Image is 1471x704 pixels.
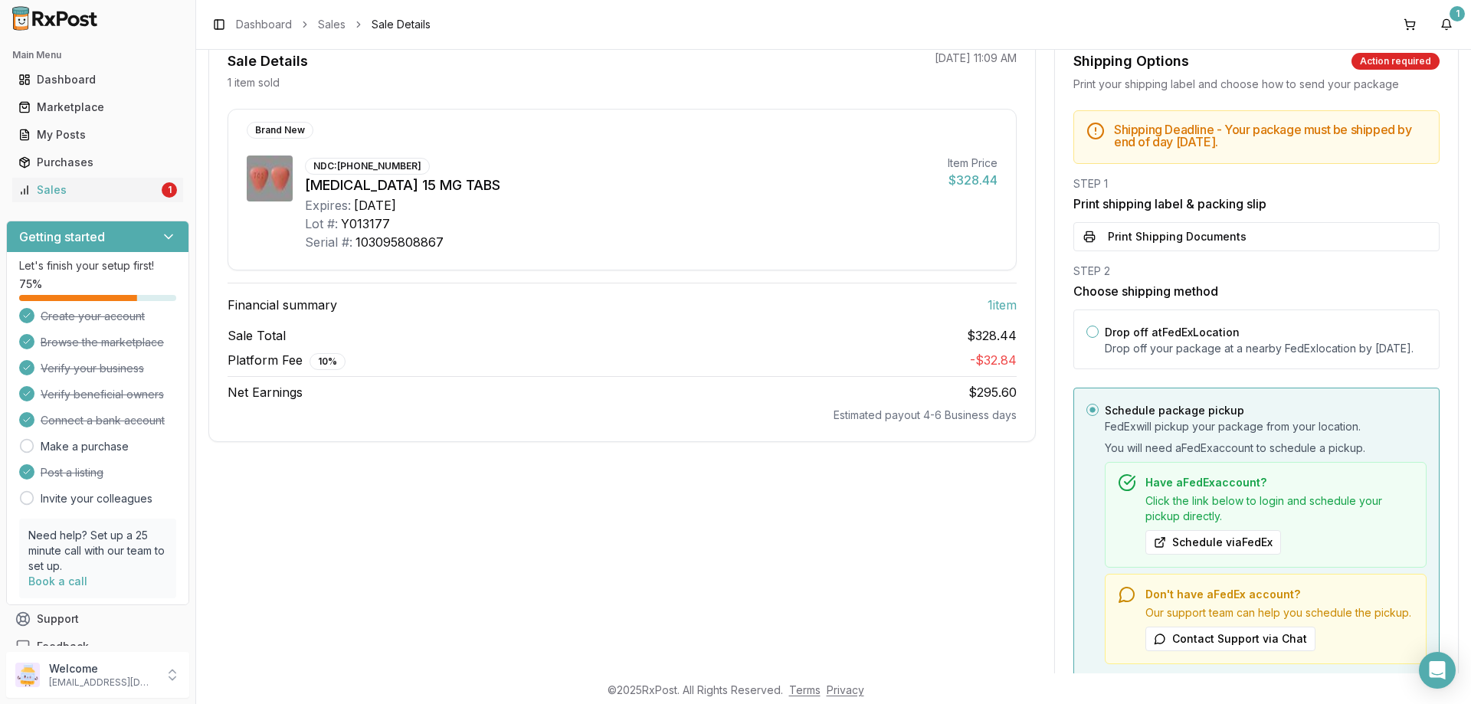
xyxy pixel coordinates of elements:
h5: Shipping Deadline - Your package must be shipped by end of day [DATE] . [1114,123,1427,148]
p: [DATE] 11:09 AM [935,51,1017,66]
span: Don't have a FedEx account? [1145,587,1300,602]
button: Contact Support via Chat [1145,627,1315,651]
a: My Posts [12,121,183,149]
img: Steglatro 15 MG TABS [247,156,293,201]
div: [DATE] [354,196,396,214]
button: Feedback [6,633,189,660]
span: Click the link below to login and schedule your pickup directly. [1145,493,1414,524]
div: 1 [162,182,177,198]
p: [EMAIL_ADDRESS][DOMAIN_NAME] [49,676,156,689]
div: My Posts [18,127,177,142]
button: Purchases [6,150,189,175]
a: Privacy [827,683,864,696]
div: Sale Details [228,51,308,72]
a: Dashboard [236,17,292,32]
span: 1 item [988,296,1017,314]
a: Sales [318,17,346,32]
div: Brand New [247,122,313,139]
div: Sales [18,182,159,198]
span: Feedback [37,639,89,654]
p: 1 item sold [228,75,280,90]
p: Welcome [49,661,156,676]
div: 103095808867 [355,233,444,251]
button: Support [6,605,189,633]
p: FedEx will pickup your package from your location. [1105,419,1427,434]
a: Sales1 [12,176,183,204]
a: Terms [789,683,821,696]
img: User avatar [15,663,40,687]
div: Print your shipping label and choose how to send your package [1073,77,1440,92]
span: Browse the marketplace [41,335,164,350]
span: Have a FedEx account? [1145,475,1266,490]
div: [MEDICAL_DATA] 15 MG TABS [305,175,935,196]
div: Purchases [18,155,177,170]
a: Make a purchase [41,439,129,454]
p: Need help? Set up a 25 minute call with our team to set up. [28,528,167,574]
span: Verify your business [41,361,144,376]
span: 75 % [19,277,42,292]
span: Our support team can help you schedule the pickup. [1145,605,1411,621]
div: Open Intercom Messenger [1419,652,1456,689]
button: Marketplace [6,95,189,120]
div: STEP 1 [1073,176,1440,192]
div: Serial #: [305,233,352,251]
span: Net Earnings [228,383,303,401]
button: My Posts [6,123,189,147]
div: 10 % [310,353,346,370]
div: Estimated payout 4-6 Business days [228,408,1017,423]
button: Schedule viaFedEx [1145,530,1281,555]
button: 1 [1434,12,1459,37]
button: Print Shipping Documents [1073,222,1440,251]
p: Drop off your package at a nearby FedEx location by [DATE] . [1105,341,1427,356]
a: Marketplace [12,93,183,121]
span: Financial summary [228,296,337,314]
div: $328.44 [948,171,998,189]
a: Book a call [28,575,87,588]
img: RxPost Logo [6,6,104,31]
p: Let's finish your setup first! [19,258,176,273]
span: You will need a FedEx account to schedule a pickup. [1105,440,1427,456]
span: $295.60 [968,385,1017,400]
h2: Main Menu [12,49,183,61]
span: Post a listing [41,465,103,480]
div: Expires: [305,196,351,214]
button: Sales1 [6,178,189,202]
span: - $32.84 [970,352,1017,368]
div: Marketplace [18,100,177,115]
nav: breadcrumb [236,17,431,32]
div: Lot #: [305,214,338,233]
label: Schedule package pickup [1105,404,1244,417]
div: 1 [1450,6,1465,21]
h3: Print shipping label & packing slip [1073,195,1440,213]
div: Y013177 [341,214,390,233]
h3: Getting started [19,228,105,246]
button: Dashboard [6,67,189,92]
div: STEP 2 [1073,264,1440,279]
div: Shipping Options [1073,51,1189,72]
a: Invite your colleagues [41,491,152,506]
span: Sale Details [372,17,431,32]
div: Item Price [948,156,998,171]
div: Action required [1351,53,1440,70]
span: Verify beneficial owners [41,387,164,402]
label: Drop off at FedEx Location [1105,326,1240,339]
span: Create your account [41,309,145,324]
div: Dashboard [18,72,177,87]
span: $328.44 [967,326,1017,345]
div: NDC: [PHONE_NUMBER] [305,158,430,175]
span: Platform Fee [228,351,346,370]
h3: Choose shipping method [1073,282,1440,300]
a: Purchases [12,149,183,176]
span: Sale Total [228,326,286,345]
span: Connect a bank account [41,413,165,428]
a: Dashboard [12,66,183,93]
